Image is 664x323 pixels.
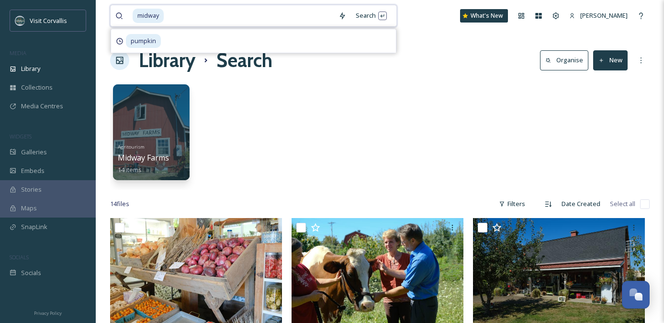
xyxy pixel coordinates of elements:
h1: Search [216,46,272,75]
div: Date Created [557,195,605,213]
span: [PERSON_NAME] [580,11,628,20]
span: Collections [21,83,53,92]
span: MEDIA [10,49,26,57]
a: What's New [460,9,508,23]
span: WIDGETS [10,133,32,140]
a: Organise [540,50,593,70]
span: Media Centres [21,102,63,111]
span: Midway Farms [118,152,169,163]
span: Privacy Policy [34,310,62,316]
span: Socials [21,268,41,277]
span: SOCIALS [10,254,29,261]
span: pumpkin [126,34,161,48]
a: [PERSON_NAME] [564,6,632,25]
img: visit-corvallis-badge-dark-blue-orange%281%29.png [15,16,25,25]
span: Galleries [21,148,47,157]
div: Search [351,6,392,25]
a: AgritourismMidway Farms14 items [118,141,169,174]
a: Library [139,46,195,75]
span: Stories [21,185,42,194]
span: Maps [21,204,37,213]
div: Filters [494,195,530,213]
span: Embeds [21,166,45,175]
span: midway [133,9,164,23]
button: New [593,50,628,70]
span: Select all [610,199,635,208]
span: 14 file s [110,199,129,208]
button: Organise [540,50,588,70]
button: Open Chat [622,281,650,309]
span: SnapLink [21,222,47,231]
span: Agritourism [118,144,145,150]
span: Library [21,64,40,73]
span: 14 items [118,165,142,174]
a: Privacy Policy [34,307,62,318]
span: Visit Corvallis [30,16,67,25]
